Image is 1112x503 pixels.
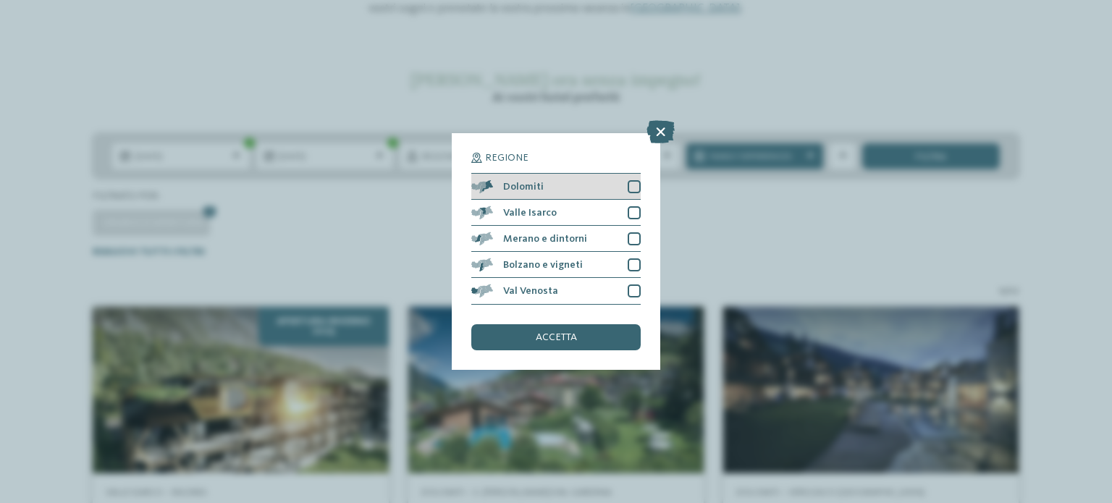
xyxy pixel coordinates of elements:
[536,332,577,342] span: accetta
[503,182,544,192] span: Dolomiti
[503,208,557,218] span: Valle Isarco
[503,286,558,296] span: Val Venosta
[503,260,583,270] span: Bolzano e vigneti
[485,153,528,163] span: Regione
[503,234,587,244] span: Merano e dintorni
